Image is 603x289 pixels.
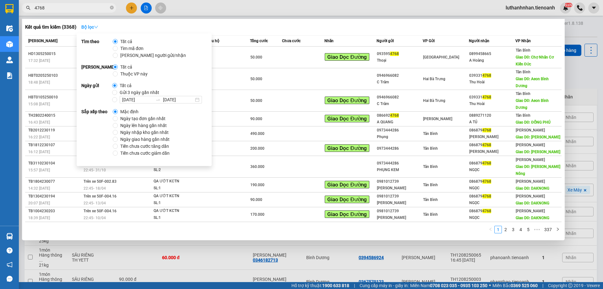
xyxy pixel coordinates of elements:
span: [PERSON_NAME] người gửi/nhận [118,52,188,59]
span: Giao DĐ: Aeon Bình Dương [516,77,549,88]
div: HD1305250015 [28,51,82,57]
span: Giao Dọc Đường [325,97,369,104]
div: C Trâm [377,101,422,107]
div: NGỌC [469,200,515,206]
strong: Bộ lọc [81,25,98,30]
li: 1 [494,226,502,233]
span: Giao DĐ: DAKNONG [516,201,550,205]
span: Giao Dọc Đường [325,115,369,122]
span: Tân Bình [516,113,530,118]
span: left [489,227,492,231]
span: Giao Dọc Đường [325,196,369,203]
div: HBT0105250010 [28,94,82,101]
img: solution-icon [6,72,13,79]
span: 22:45 - 13/04 [84,201,106,205]
div: NGỌC [469,167,515,173]
span: to [155,97,160,102]
div: TB2012230119 [28,127,82,134]
span: Tân Bình [423,146,438,151]
span: [PERSON_NAME] [516,128,545,132]
div: QA ƯỚT KCTN [154,193,201,200]
div: TB1004230203 [28,208,82,214]
div: [PERSON_NAME] [377,214,422,221]
span: 16:43 [DATE] [28,120,50,125]
div: TB1804230077 [28,178,82,185]
span: 14:32 [DATE] [28,186,50,191]
span: 4768 [482,95,491,99]
span: Trên xe 50F-002.83 [84,179,117,184]
span: Người gửi [377,39,394,43]
span: Tân Bình [423,183,438,187]
span: Tân Bình [423,212,438,217]
div: [PERSON_NAME] [377,200,422,206]
span: [PERSON_NAME] [28,39,57,43]
span: 50.000 [250,77,262,81]
div: 039331 [469,72,515,79]
div: A Hoàng [469,57,515,64]
div: A TÚ [469,119,515,125]
span: 490.000 [250,131,264,136]
span: Người nhận [469,39,489,43]
span: 4768 [482,194,491,198]
div: NGỌC [469,214,515,221]
span: Ngày giao hàng gần nhất [118,136,172,143]
span: 18:39 [DATE] [28,216,50,220]
img: warehouse-icon [6,233,13,240]
span: 4768 [390,52,399,56]
span: Tất cả [117,82,134,89]
span: 15:08 [DATE] [28,102,50,106]
div: HBT0205250103 [28,72,82,79]
span: Giao DĐ: DAKNONG [516,216,550,220]
span: 16:22 [DATE] [28,135,50,139]
span: VP Gửi [423,39,435,43]
div: 086879 [469,208,515,214]
span: 90.000 [250,117,262,121]
div: 0899458665 [469,51,515,57]
span: close-circle [110,5,114,11]
span: 16:12 [DATE] [28,150,50,154]
span: message [7,276,13,282]
span: 20:07 [DATE] [28,201,50,205]
span: 4768 [482,179,491,184]
button: Bộ lọcdown [76,22,103,32]
span: Thuộc VP này [118,70,150,77]
li: Next 5 Pages [532,226,542,233]
span: Tân Bình [516,70,530,74]
input: Tìm tên, số ĐT hoặc mã đơn [35,4,109,11]
li: 4 [517,226,524,233]
div: 086692 [377,112,422,119]
div: TB1304230194 [28,193,82,200]
div: NGỌC [469,185,515,192]
a: 3 [510,226,517,233]
span: 4768 [482,143,491,147]
div: 0981012739 [377,193,422,200]
a: 337 [542,226,554,233]
span: 15:57 [DATE] [28,168,50,172]
span: 4768 [482,73,491,78]
span: Mặc định [118,108,141,115]
div: 0946966082 [377,72,422,79]
div: SL: 1 [154,214,201,221]
span: Tân Bình [423,197,438,202]
div: TB1812230107 [28,142,82,148]
span: 4768 [482,128,491,132]
span: Giao Dọc Đường [325,210,369,218]
input: Ngày kết thúc [163,96,194,103]
div: SL: 1 [154,200,201,207]
span: 18:48 [DATE] [28,80,50,85]
a: 2 [502,226,509,233]
span: 22:45 - 31/10 [84,168,106,172]
div: 093595 [377,51,422,57]
div: 0889271120 [469,112,515,119]
span: search [26,6,30,10]
h3: Kết quả tìm kiếm ( 3368 ) [25,24,76,31]
div: 0973444286 [377,145,422,152]
strong: [PERSON_NAME] [81,64,113,77]
button: left [487,226,494,233]
span: notification [7,262,13,268]
div: 086879 [469,178,515,185]
span: Tân Bình [516,48,530,53]
div: 086879 [469,193,515,200]
span: close-circle [110,6,114,9]
span: [PERSON_NAME] [423,117,452,121]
